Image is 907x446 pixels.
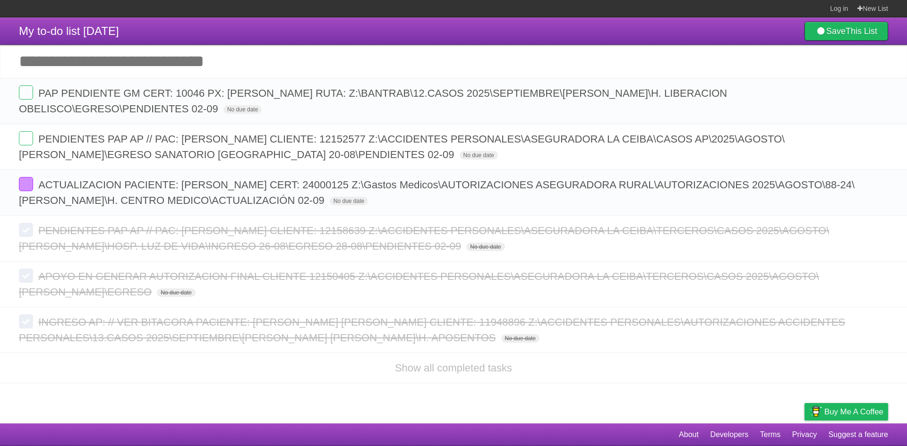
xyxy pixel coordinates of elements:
[223,105,262,114] span: No due date
[19,133,785,160] span: PENDIENTES PAP AP // PAC: [PERSON_NAME] CLIENTE: 12152577 Z:\ACCIDENTES PERSONALES\ASEGURADORA LA...
[19,269,33,283] label: Done
[19,223,33,237] label: Done
[19,225,829,252] span: PENDIENTES PAP AP // PAC: [PERSON_NAME] CLIENTE: 12158639 Z:\ACCIDENTES PERSONALES\ASEGURADORA LA...
[824,404,883,420] span: Buy me a coffee
[395,362,512,374] a: Show all completed tasks
[19,179,855,206] span: ACTUALIZACION PACIENTE: [PERSON_NAME] CERT: 24000125 Z:\Gastos Medicos\AUTORIZACIONES ASEGURADORA...
[330,197,368,205] span: No due date
[19,314,33,328] label: Done
[792,426,817,444] a: Privacy
[157,288,195,297] span: No due date
[19,316,845,344] span: INGRESO AP: // VER BITACORA PACIENTE: [PERSON_NAME] [PERSON_NAME] CLIENTE: 11948896 Z:\ACCIDENTES...
[804,22,888,41] a: SaveThis List
[501,334,539,343] span: No due date
[19,25,119,37] span: My to-do list [DATE]
[760,426,781,444] a: Terms
[804,403,888,421] a: Buy me a coffee
[19,131,33,145] label: Done
[460,151,498,160] span: No due date
[19,85,33,100] label: Done
[809,404,822,420] img: Buy me a coffee
[19,87,727,115] span: PAP PENDIENTE GM CERT: 10046 PX: [PERSON_NAME] RUTA: Z:\BANTRAB\12.CASOS 2025\SEPTIEMBRE\[PERSON_...
[19,270,819,298] span: APOYO EN GENERAR AUTORIZACION FINAL CLIENTE 12150405 Z:\ACCIDENTES PERSONALES\ASEGURADORA LA CEIB...
[846,26,877,36] b: This List
[19,177,33,191] label: Done
[679,426,699,444] a: About
[829,426,888,444] a: Suggest a feature
[710,426,748,444] a: Developers
[466,243,505,251] span: No due date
